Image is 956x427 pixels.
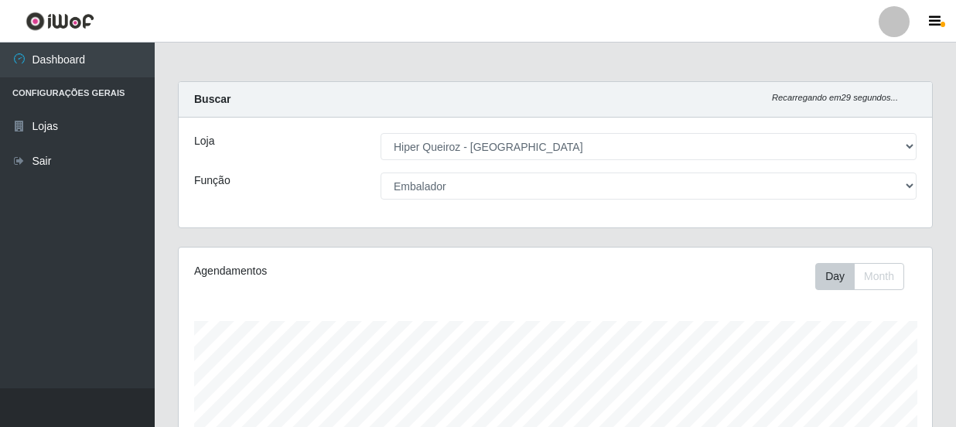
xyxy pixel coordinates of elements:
label: Função [194,173,230,189]
button: Month [854,263,904,290]
strong: Buscar [194,93,230,105]
div: First group [815,263,904,290]
img: CoreUI Logo [26,12,94,31]
div: Toolbar with button groups [815,263,917,290]
label: Loja [194,133,214,149]
div: Agendamentos [194,263,482,279]
i: Recarregando em 29 segundos... [772,93,898,102]
button: Day [815,263,855,290]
